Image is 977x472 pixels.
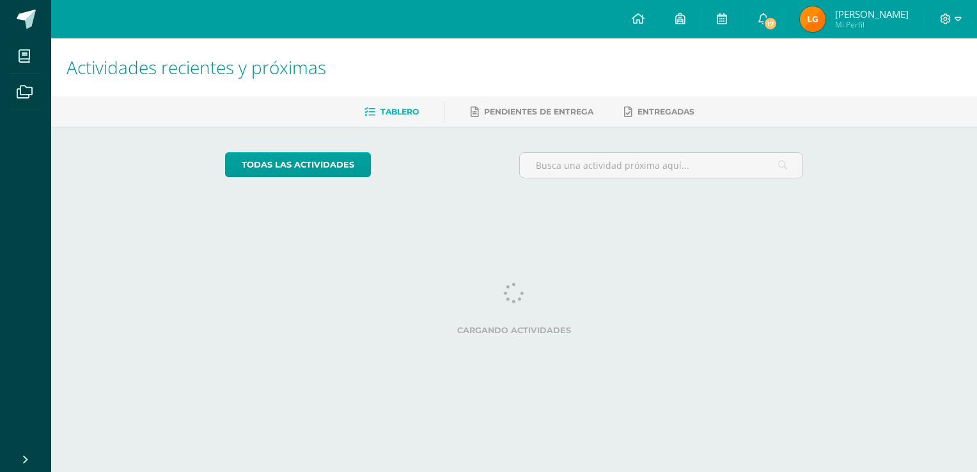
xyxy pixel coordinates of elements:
[624,102,694,122] a: Entregadas
[471,102,593,122] a: Pendientes de entrega
[484,107,593,116] span: Pendientes de entrega
[835,19,909,30] span: Mi Perfil
[835,8,909,20] span: [PERSON_NAME]
[380,107,419,116] span: Tablero
[763,17,778,31] span: 17
[225,152,371,177] a: todas las Actividades
[66,55,326,79] span: Actividades recientes y próximas
[364,102,419,122] a: Tablero
[637,107,694,116] span: Entregadas
[225,326,804,335] label: Cargando actividades
[800,6,825,32] img: 2b07e7083290fa3d522a25deb24f4cca.png
[520,153,803,178] input: Busca una actividad próxima aquí...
